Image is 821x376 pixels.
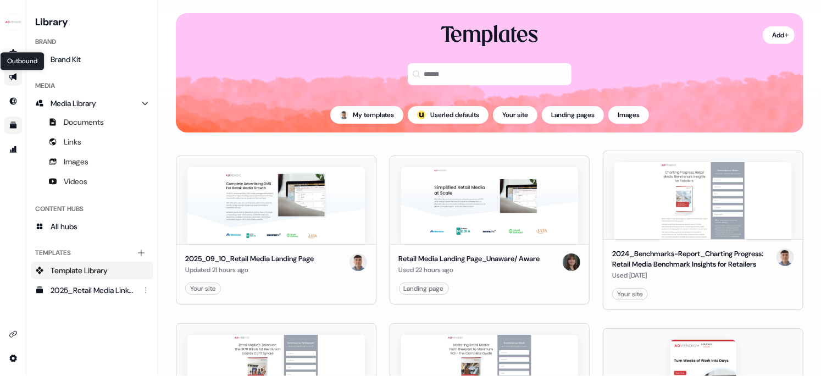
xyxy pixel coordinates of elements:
button: Your site [493,106,537,124]
div: 2024_Benchmarks-Report_Charting Progress: Retail Media Benchmark Insights for Retailers [612,248,772,270]
div: Used [DATE] [612,270,772,281]
button: Add [763,26,795,44]
div: 2025_09_10_Retail Media Landing Page [185,253,314,264]
div: Templates [441,21,539,50]
a: Template Library [31,262,153,279]
button: Landing pages [542,106,604,124]
a: Images [31,153,153,170]
a: Go to integrations [4,350,22,367]
a: Go to templates [4,117,22,134]
a: 2025_Retail Media LinkedIn Ad Templates_1080X1080 [31,281,153,299]
div: Brand [31,33,153,51]
button: 2025_09_10_Retail Media Landing Page2025_09_10_Retail Media Landing PageUpdated 21 hours agoDenis... [176,151,376,310]
a: Documents [31,113,153,131]
a: Go to Inbound [4,92,22,110]
div: 2025_Retail Media LinkedIn Ad Templates_1080X1080 [51,285,136,296]
a: Go to integrations [4,325,22,343]
img: Denis [340,110,348,119]
a: Links [31,133,153,151]
a: Go to prospects [4,44,22,62]
div: Retail Media Landing Page_Unaware/ Aware [399,253,540,264]
div: Landing page [404,283,444,294]
a: Brand Kit [31,51,153,68]
span: Images [64,156,88,167]
button: Retail Media Landing Page_Unaware/ AwareRetail Media Landing Page_Unaware/ AwareUsed 22 hours ago... [390,151,590,310]
a: Go to attribution [4,141,22,158]
div: Media [31,77,153,95]
span: All hubs [51,221,77,232]
span: Media Library [51,98,96,109]
a: Media Library [31,95,153,112]
div: Templates [31,244,153,262]
span: Videos [64,176,87,187]
span: Brand Kit [51,54,81,65]
h3: Library [31,13,153,29]
img: Michaela [563,253,580,271]
div: Used 22 hours ago [399,264,540,275]
button: userled logo;Userled defaults [408,106,489,124]
div: Content Hubs [31,200,153,218]
img: userled logo [417,110,426,119]
span: Template Library [51,265,108,276]
a: All hubs [31,218,153,235]
button: 2024_Benchmarks-Report_Charting Progress: Retail Media Benchmark Insights for Retailers 2024_Benc... [603,151,803,310]
button: Images [608,106,649,124]
button: My templates [330,106,403,124]
div: Updated 21 hours ago [185,264,314,275]
a: Go to outbound experience [4,68,22,86]
span: Documents [64,117,104,128]
div: ; [417,110,426,119]
div: Your site [190,283,216,294]
a: Videos [31,173,153,190]
img: 2024_Benchmarks-Report_Charting Progress: Retail Media Benchmark Insights for Retailers [614,162,792,239]
img: Denis [350,253,367,271]
img: Denis [776,248,794,266]
span: Links [64,136,81,147]
img: Retail Media Landing Page_Unaware/ Aware [401,167,579,244]
img: 2025_09_10_Retail Media Landing Page [187,167,365,244]
div: Your site [617,289,643,300]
